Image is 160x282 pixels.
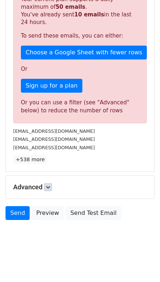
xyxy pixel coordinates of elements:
small: [EMAIL_ADDRESS][DOMAIN_NAME] [13,136,95,142]
strong: 50 emails [56,4,85,10]
small: [EMAIL_ADDRESS][DOMAIN_NAME] [13,145,95,150]
a: Preview [31,206,64,220]
strong: 10 emails [74,11,104,18]
a: +538 more [13,155,47,164]
iframe: Chat Widget [123,247,160,282]
small: [EMAIL_ADDRESS][DOMAIN_NAME] [13,128,95,134]
div: Or you can use a filter (see "Advanced" below) to reduce the number of rows [21,98,139,115]
h5: Advanced [13,183,147,191]
p: To send these emails, you can either: [21,32,139,40]
a: Send [5,206,30,220]
p: Or [21,65,139,73]
a: Choose a Google Sheet with fewer rows [21,46,147,59]
a: Sign up for a plan [21,79,82,93]
a: Send Test Email [66,206,121,220]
